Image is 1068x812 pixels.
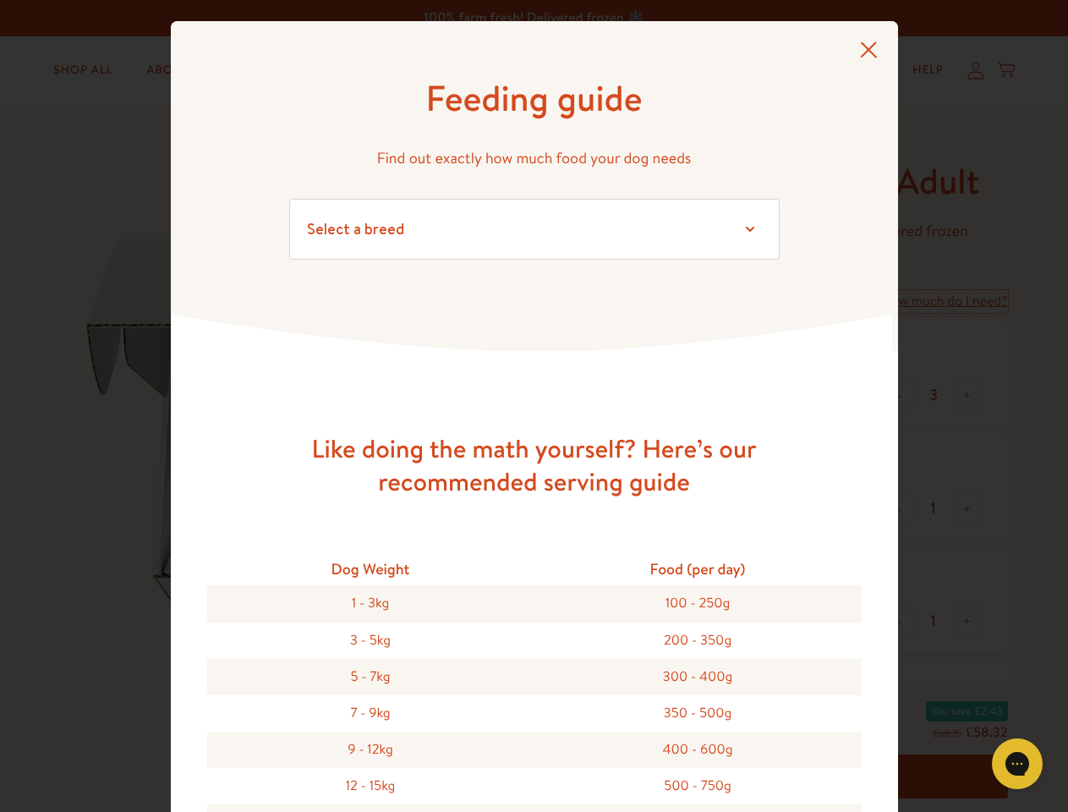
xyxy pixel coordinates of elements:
div: 100 - 250g [534,585,862,622]
div: 300 - 400g [534,659,862,695]
h1: Feeding guide [289,75,780,122]
div: 12 - 15kg [207,768,534,804]
div: 3 - 5kg [207,623,534,659]
div: 1 - 3kg [207,585,534,622]
div: 200 - 350g [534,623,862,659]
div: 7 - 9kg [207,695,534,732]
div: 350 - 500g [534,695,862,732]
div: 500 - 750g [534,768,862,804]
div: Dog Weight [207,552,534,585]
h3: Like doing the math yourself? Here’s our recommended serving guide [264,432,805,498]
iframe: Gorgias live chat messenger [983,732,1051,795]
div: 5 - 7kg [207,659,534,695]
div: 400 - 600g [534,732,862,768]
div: Food (per day) [534,552,862,585]
div: 9 - 12kg [207,732,534,768]
p: Find out exactly how much food your dog needs [289,145,780,172]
